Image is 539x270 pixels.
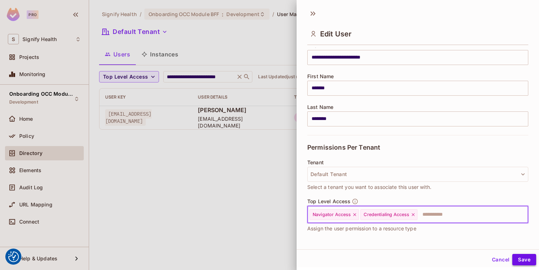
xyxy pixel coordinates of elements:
span: Navigator Access [313,212,351,217]
button: Save [512,254,536,265]
span: Tenant [307,160,324,165]
button: Default Tenant [307,167,528,182]
span: Last Name [307,104,333,110]
button: Cancel [489,254,512,265]
span: Top Level Access [307,199,350,204]
div: Credentialing Access [360,209,417,220]
div: Navigator Access [309,209,359,220]
span: First Name [307,74,334,79]
span: Credentialing Access [364,212,409,217]
span: Select a tenant you want to associate this user with. [307,183,431,191]
button: Open [524,214,526,215]
span: Assign the user permission to a resource type [307,225,416,232]
button: Consent Preferences [8,251,19,262]
span: Permissions Per Tenant [307,144,380,151]
img: Revisit consent button [8,251,19,262]
span: Edit User [320,30,351,38]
